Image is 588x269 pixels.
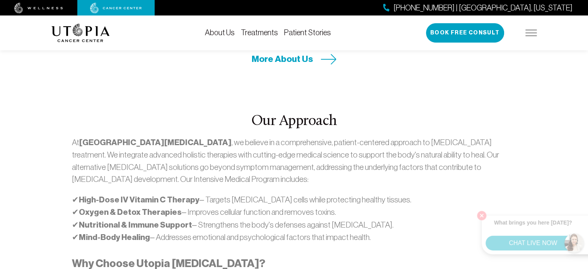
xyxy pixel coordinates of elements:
[426,23,504,43] button: Book Free Consult
[79,232,150,242] strong: Mind-Body Healing
[79,207,182,217] strong: Oxygen & Detox Therapies
[252,53,337,65] a: More About Us
[72,136,516,185] p: At , we believe in a comprehensive, patient-centered approach to [MEDICAL_DATA] treatment. We int...
[525,30,537,36] img: icon-hamburger
[51,24,110,42] img: logo
[14,3,63,14] img: wellness
[72,194,516,244] p: ✔ – Targets [MEDICAL_DATA] cells while protecting healthy tissues. ✔ – Improves cellular function...
[252,53,313,65] span: More About Us
[241,28,278,37] a: Treatments
[284,28,331,37] a: Patient Stories
[394,2,573,14] span: [PHONE_NUMBER] | [GEOGRAPHIC_DATA], [US_STATE]
[383,2,573,14] a: [PHONE_NUMBER] | [GEOGRAPHIC_DATA], [US_STATE]
[90,3,142,14] img: cancer center
[205,28,235,37] a: About Us
[79,220,192,230] strong: Nutritional & Immune Support
[79,137,232,147] strong: [GEOGRAPHIC_DATA][MEDICAL_DATA]
[72,113,516,130] h2: Our Approach
[79,195,199,205] strong: High-Dose IV Vitamin C Therapy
